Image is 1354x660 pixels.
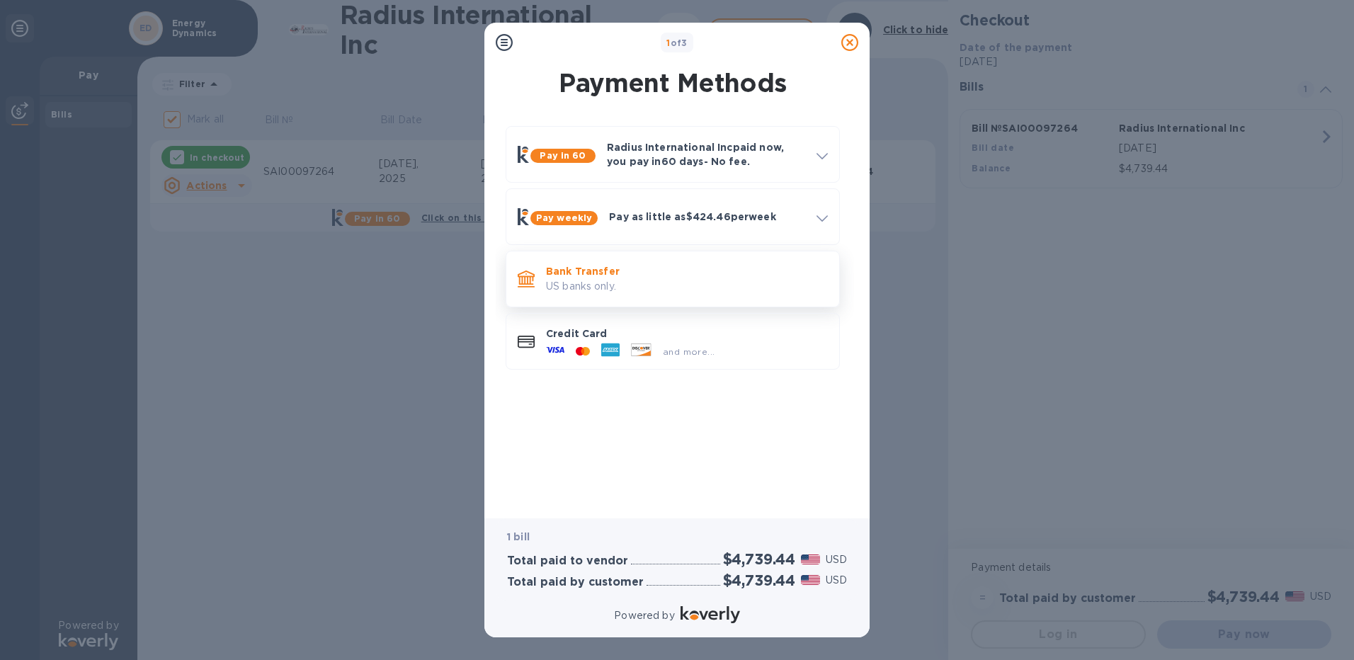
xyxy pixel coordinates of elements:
p: Pay as little as $424.46 per week [609,210,805,224]
b: Pay weekly [536,212,592,223]
p: USD [826,573,847,588]
h2: $4,739.44 [723,550,795,568]
h2: $4,739.44 [723,571,795,589]
b: 1 bill [507,531,530,542]
span: and more... [663,346,715,357]
b: of 3 [666,38,688,48]
p: USD [826,552,847,567]
img: USD [801,575,820,585]
h1: Payment Methods [503,68,843,98]
h3: Total paid to vendor [507,554,628,568]
img: USD [801,554,820,564]
p: Bank Transfer [546,264,828,278]
span: 1 [666,38,670,48]
b: Pay in 60 [540,150,586,161]
h3: Total paid by customer [507,576,644,589]
p: Radius International Inc paid now, you pay in 60 days - No fee. [607,140,805,169]
p: US banks only. [546,279,828,294]
p: Powered by [614,608,674,623]
p: Credit Card [546,326,828,341]
img: Logo [681,606,740,623]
